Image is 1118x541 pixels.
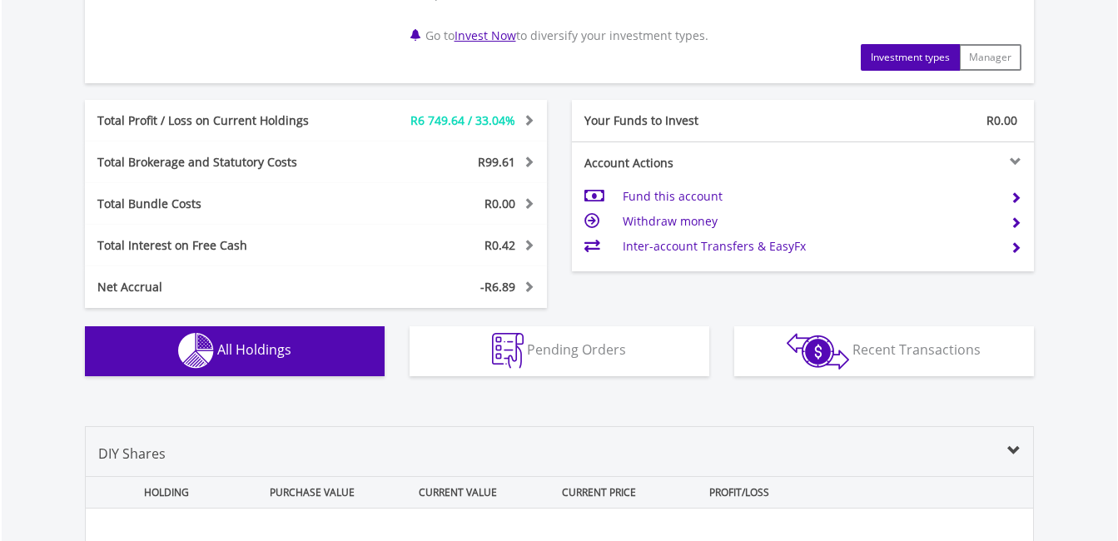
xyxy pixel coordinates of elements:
[410,326,709,376] button: Pending Orders
[572,112,803,129] div: Your Funds to Invest
[87,477,238,508] div: HOLDING
[98,444,166,463] span: DIY Shares
[623,184,996,209] td: Fund this account
[178,333,214,369] img: holdings-wht.png
[959,44,1021,71] button: Manager
[478,154,515,170] span: R99.61
[85,154,355,171] div: Total Brokerage and Statutory Costs
[527,340,626,359] span: Pending Orders
[623,234,996,259] td: Inter-account Transfers & EasyFx
[532,477,664,508] div: CURRENT PRICE
[484,237,515,253] span: R0.42
[455,27,516,43] a: Invest Now
[986,112,1017,128] span: R0.00
[861,44,960,71] button: Investment types
[787,333,849,370] img: transactions-zar-wht.png
[668,477,811,508] div: PROFIT/LOSS
[85,326,385,376] button: All Holdings
[734,326,1034,376] button: Recent Transactions
[480,279,515,295] span: -R6.89
[623,209,996,234] td: Withdraw money
[492,333,524,369] img: pending_instructions-wht.png
[241,477,384,508] div: PURCHASE VALUE
[484,196,515,211] span: R0.00
[85,112,355,129] div: Total Profit / Loss on Current Holdings
[852,340,981,359] span: Recent Transactions
[85,279,355,295] div: Net Accrual
[85,237,355,254] div: Total Interest on Free Cash
[572,155,803,171] div: Account Actions
[410,112,515,128] span: R6 749.64 / 33.04%
[217,340,291,359] span: All Holdings
[85,196,355,212] div: Total Bundle Costs
[387,477,529,508] div: CURRENT VALUE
